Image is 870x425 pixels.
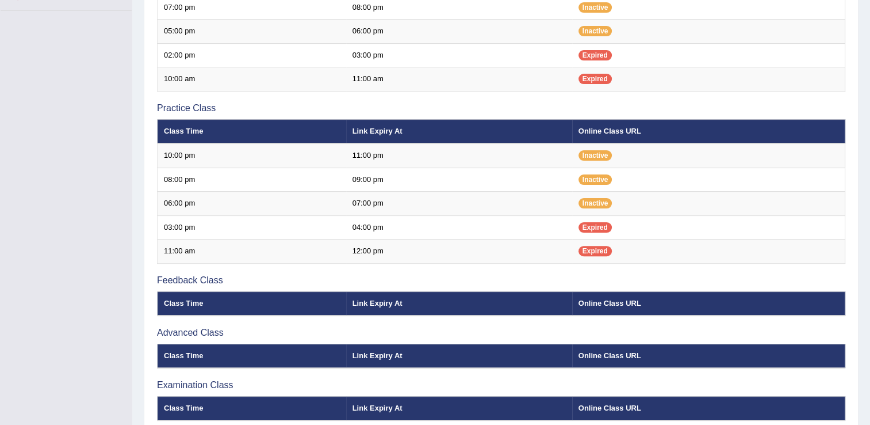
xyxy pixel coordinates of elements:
th: Link Expiry At [346,291,572,316]
th: Online Class URL [572,291,845,316]
td: 06:00 pm [158,192,346,216]
th: Online Class URL [572,344,845,368]
span: Expired [578,74,612,84]
span: Inactive [578,150,612,161]
td: 11:00 am [158,240,346,264]
th: Class Time [158,119,346,143]
h3: Practice Class [157,103,845,113]
td: 04:00 pm [346,215,572,240]
th: Class Time [158,291,346,316]
span: Expired [578,246,612,256]
td: 02:00 pm [158,43,346,67]
th: Class Time [158,344,346,368]
span: Inactive [578,2,612,13]
td: 11:00 am [346,67,572,92]
span: Inactive [578,174,612,185]
th: Online Class URL [572,119,845,143]
td: 05:00 pm [158,20,346,44]
th: Link Expiry At [346,344,572,368]
span: Inactive [578,198,612,208]
td: 07:00 pm [346,192,572,216]
span: Expired [578,50,612,60]
td: 06:00 pm [346,20,572,44]
th: Online Class URL [572,396,845,420]
td: 03:00 pm [158,215,346,240]
td: 08:00 pm [158,168,346,192]
th: Class Time [158,396,346,420]
th: Link Expiry At [346,396,572,420]
td: 12:00 pm [346,240,572,264]
h3: Feedback Class [157,275,845,286]
span: Inactive [578,26,612,36]
td: 11:00 pm [346,143,572,168]
td: 10:00 pm [158,143,346,168]
h3: Examination Class [157,380,845,390]
td: 10:00 am [158,67,346,92]
th: Link Expiry At [346,119,572,143]
td: 03:00 pm [346,43,572,67]
span: Expired [578,222,612,233]
td: 09:00 pm [346,168,572,192]
h3: Advanced Class [157,328,845,338]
